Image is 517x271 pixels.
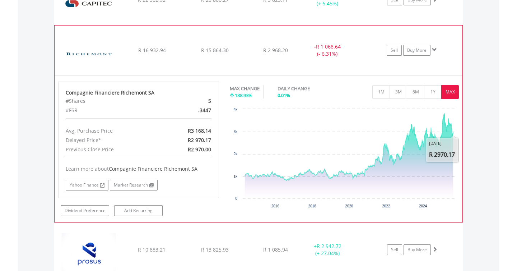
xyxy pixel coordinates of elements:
[441,85,459,99] button: MAX
[188,146,211,153] span: R2 970.00
[301,43,354,58] div: - (- 6.31%)
[61,205,109,216] a: Dividend Preference
[233,107,238,111] text: 4k
[235,92,252,98] span: 188.93%
[60,145,164,154] div: Previous Close Price
[233,152,238,156] text: 2k
[201,246,229,253] span: R 13 825.93
[60,96,164,106] div: #Shares
[308,204,316,208] text: 2018
[230,106,459,213] svg: Interactive chart
[60,126,164,135] div: Avg. Purchase Price
[230,85,260,92] div: MAX CHANGE
[60,106,164,115] div: #FSR
[60,135,164,145] div: Delayed Price*
[164,96,216,106] div: 5
[403,45,430,56] a: Buy More
[263,47,288,54] span: R 2 968.20
[109,165,197,172] span: Compagnie Financiere Richemont SA
[230,106,459,213] div: Chart. Highcharts interactive chart.
[271,204,279,208] text: 2016
[390,85,407,99] button: 3M
[424,85,442,99] button: 1Y
[404,244,431,255] a: Buy More
[66,180,108,190] a: Yahoo Finance
[164,106,216,115] div: .3447
[233,174,238,178] text: 1k
[138,246,166,253] span: R 10 883.21
[233,130,238,134] text: 3k
[317,243,341,249] span: R 2 942.72
[114,205,163,216] a: Add Recurring
[387,45,402,56] a: Sell
[263,246,288,253] span: R 1 085.94
[66,165,211,173] div: Learn more about
[382,204,390,208] text: 2022
[372,85,390,99] button: 1M
[301,243,355,257] div: + (+ 27.04%)
[419,204,427,208] text: 2024
[66,89,211,96] div: Compagnie Financiere Richemont SA
[278,92,290,98] span: 0.01%
[387,244,402,255] a: Sell
[110,180,158,190] a: Market Research
[235,197,237,201] text: 0
[345,204,353,208] text: 2020
[407,85,424,99] button: 6M
[316,43,341,50] span: R 1 068.64
[58,35,120,73] img: EQU.ZA.CFR.png
[188,137,211,143] span: R2 970.17
[188,127,211,134] span: R3 168.14
[138,47,166,54] span: R 16 932.94
[278,85,335,92] div: DAILY CHANGE
[201,47,229,54] span: R 15 864.30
